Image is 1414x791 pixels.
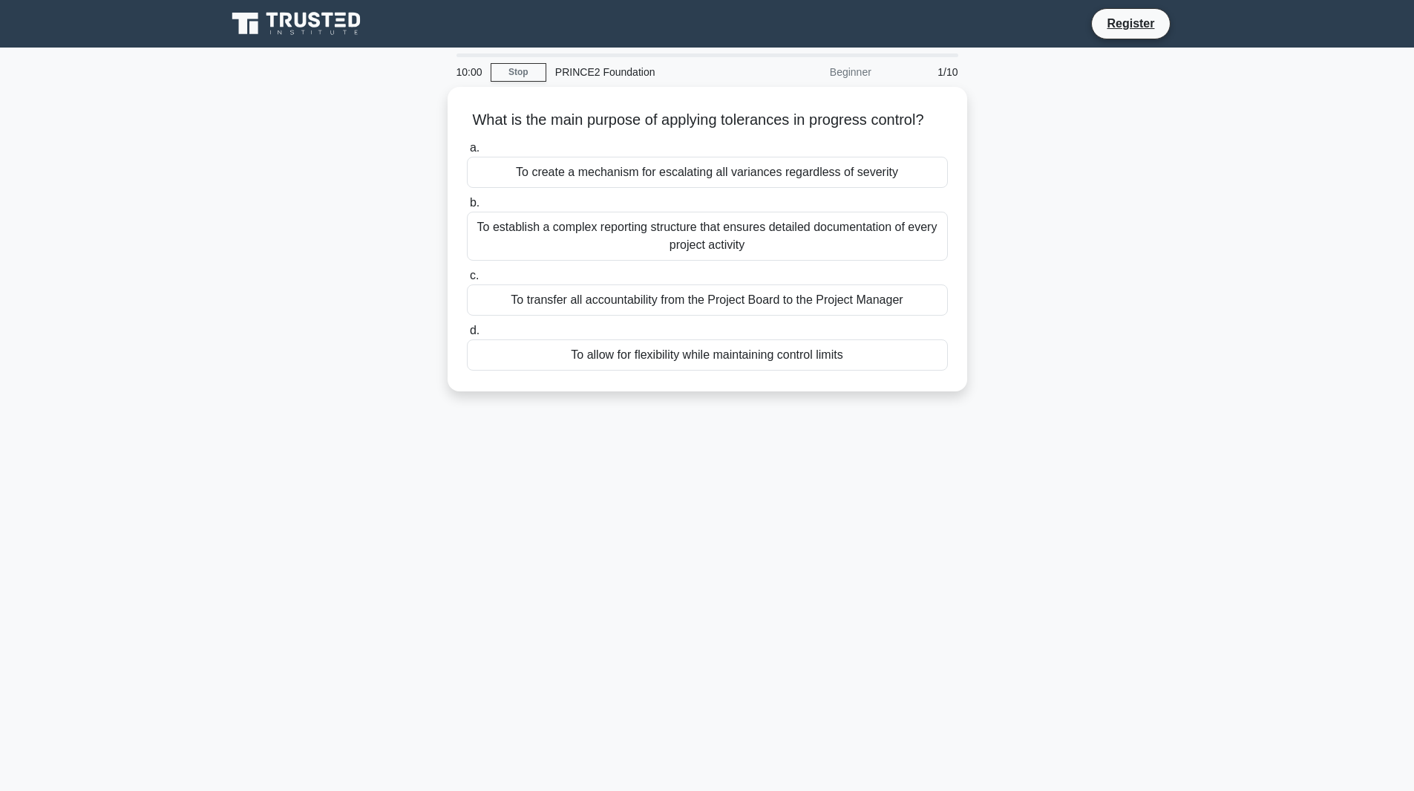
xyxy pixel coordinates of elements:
h5: What is the main purpose of applying tolerances in progress control? [465,111,949,130]
div: To transfer all accountability from the Project Board to the Project Manager [467,284,948,316]
span: c. [470,269,479,281]
span: d. [470,324,479,336]
div: PRINCE2 Foundation [546,57,750,87]
span: b. [470,196,479,209]
div: To establish a complex reporting structure that ensures detailed documentation of every project a... [467,212,948,261]
a: Register [1098,14,1163,33]
span: a. [470,141,479,154]
div: Beginner [750,57,880,87]
div: To allow for flexibility while maintaining control limits [467,339,948,371]
a: Stop [491,63,546,82]
div: To create a mechanism for escalating all variances regardless of severity [467,157,948,188]
div: 10:00 [448,57,491,87]
div: 1/10 [880,57,967,87]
